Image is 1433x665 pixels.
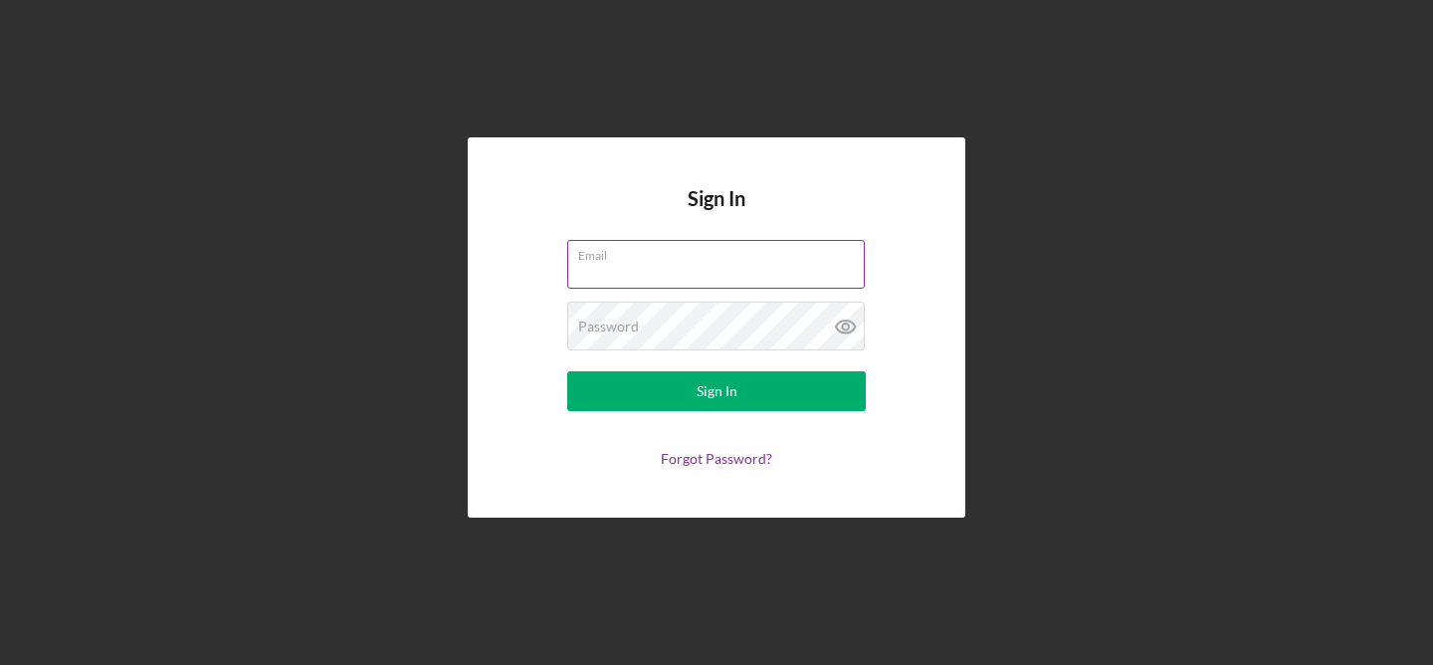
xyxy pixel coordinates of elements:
[567,371,866,411] button: Sign In
[661,450,772,467] a: Forgot Password?
[578,241,865,263] label: Email
[688,187,745,240] h4: Sign In
[697,371,737,411] div: Sign In
[578,319,639,334] label: Password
